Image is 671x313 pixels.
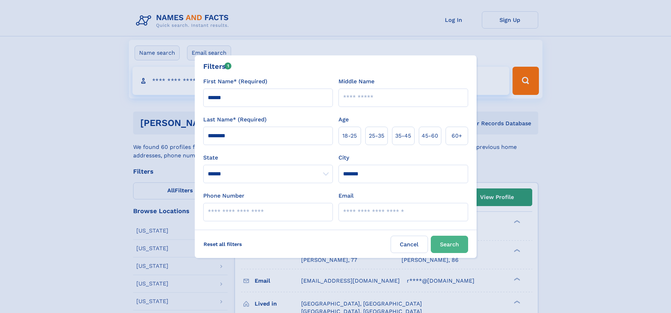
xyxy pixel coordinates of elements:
label: Middle Name [338,77,374,86]
label: Phone Number [203,192,244,200]
span: 35‑45 [395,132,411,140]
div: Filters [203,61,232,72]
label: Email [338,192,354,200]
label: First Name* (Required) [203,77,267,86]
label: Cancel [391,236,428,253]
button: Search [431,236,468,253]
span: 45‑60 [422,132,438,140]
span: 18‑25 [342,132,357,140]
label: Age [338,115,349,124]
label: State [203,154,333,162]
span: 25‑35 [369,132,384,140]
label: Reset all filters [199,236,247,253]
label: Last Name* (Required) [203,115,267,124]
span: 60+ [452,132,462,140]
label: City [338,154,349,162]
